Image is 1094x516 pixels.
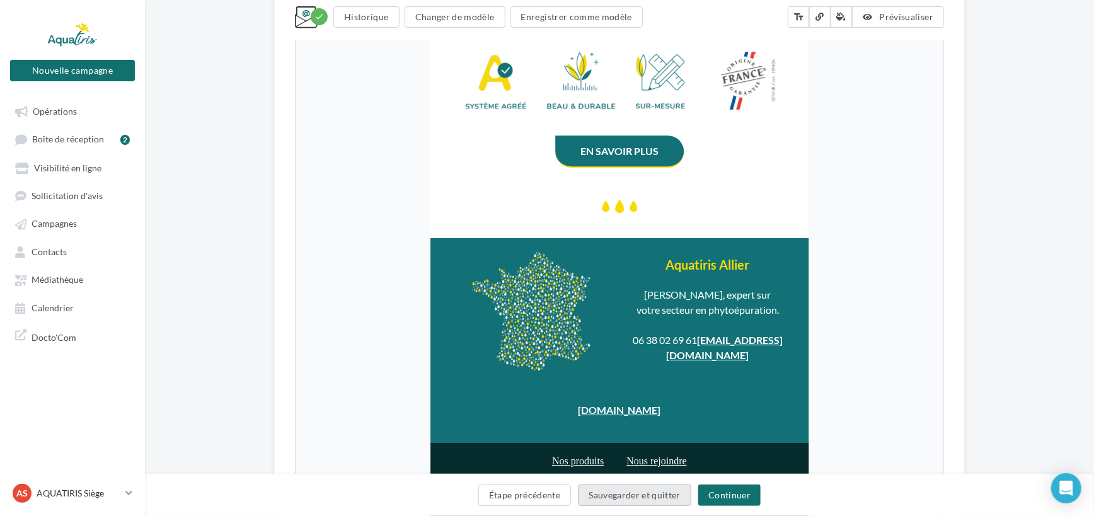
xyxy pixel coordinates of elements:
button: Sauvegarder et quitter [578,484,691,506]
button: Historique [333,6,400,28]
span: Boîte de réception [32,134,104,145]
span: 100 % de nos assainissements sont des jardins [163,340,484,358]
span: Visibilité en ligne [34,163,101,173]
span: Sollicitation d'avis [32,190,103,201]
button: Nouvelle campagne [10,60,135,81]
div: Modifications enregistrées [311,8,328,25]
span: 00/09/2025 | 14h - 19h [241,447,406,466]
span: 00/09/2025 [242,492,329,511]
a: Docto'Com [8,324,137,348]
a: Sollicitation d'avis [8,184,137,207]
button: Continuer [698,484,761,506]
span: Contacts [32,246,67,257]
div: 2 [120,135,130,145]
span: Médiathèque [32,275,83,285]
i: text_fields [793,11,804,23]
span: Campagnes [32,219,77,229]
a: AS AQUATIRIS Siège [10,481,135,505]
span: | 14h - 19h [329,493,404,511]
p: AQUATIRIS Siège [37,487,120,500]
a: Boîte de réception2 [8,127,137,151]
a: Contacts [8,240,137,263]
span: Docto'Com [32,329,76,343]
button: Prévisualiser [852,6,944,28]
a: Visibilité en ligne [8,156,137,179]
span: à Bourbon-l'Archambault [236,462,410,481]
i: check [314,12,324,21]
span: AS [16,487,28,500]
a: Calendrier [8,296,137,319]
button: Changer de modèle [405,6,505,28]
a: Opérations [8,100,137,122]
button: Étape précédente [478,484,572,506]
span: Portes ouvertes sur le thème des filtres plantés pour les particuliers et les petits collectifs (... [184,371,463,420]
button: Enregistrer comme modèle [510,6,643,28]
span: Calendrier [32,302,74,313]
a: Campagnes [8,212,137,234]
div: Open Intercom Messenger [1051,473,1081,503]
span: Venez les découvrir [256,432,391,450]
img: Copie_de_header_aquatiris_6.png [141,60,506,295]
a: Médiathèque [8,268,137,290]
a: Voir la version en ligne [287,23,360,33]
span: Opérations [33,106,77,117]
button: text_fields [788,6,809,28]
span: Prévisualiser [880,11,934,22]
